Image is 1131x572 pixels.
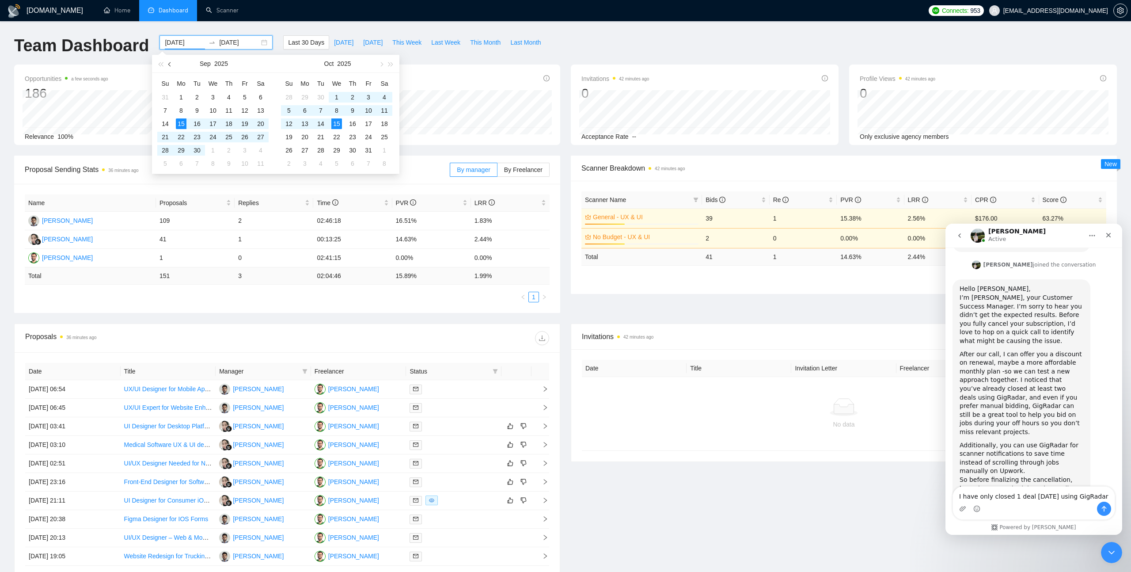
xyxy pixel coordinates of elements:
[189,76,205,91] th: Tu
[219,551,230,562] img: FK
[313,104,329,117] td: 2025-10-07
[124,423,215,430] a: UI Designer for Desktop Platform
[233,477,284,487] div: [PERSON_NAME]
[347,92,358,103] div: 2
[205,117,221,130] td: 2025-09-17
[302,369,307,374] span: filter
[156,194,235,212] th: Proposals
[124,497,225,504] a: UI Designer for Consumer iOS Apps[
[192,118,202,129] div: 16
[7,35,170,56] div: Viktor says…
[376,117,392,130] td: 2025-10-18
[535,335,549,342] span: download
[431,38,460,47] span: Last Week
[507,478,513,485] span: like
[413,498,418,503] span: mail
[315,552,379,559] a: SA[PERSON_NAME]
[28,235,93,242] a: RR[PERSON_NAME]
[14,61,138,70] div: Hello [PERSON_NAME],
[413,442,418,447] span: mail
[507,423,513,430] span: like
[315,439,326,450] img: SA
[520,294,526,300] span: left
[43,4,100,11] h1: [PERSON_NAME]
[8,263,169,278] textarea: Message…
[328,403,379,412] div: [PERSON_NAME]
[176,105,186,116] div: 8
[376,104,392,117] td: 2025-10-11
[219,495,230,506] img: RR
[189,91,205,104] td: 2025-09-02
[233,403,284,412] div: [PERSON_NAME]
[235,194,313,212] th: Replies
[520,423,527,430] span: dislike
[176,92,186,103] div: 1
[505,35,546,50] button: Last Month
[1100,75,1106,81] span: info-circle
[124,460,299,467] a: UI/UX Designer Needed for Network Dump Analysis Dashboard
[253,117,269,130] td: 2025-09-20
[329,117,345,130] td: 2025-10-15
[376,91,392,104] td: 2025-10-04
[224,105,234,116] div: 11
[691,193,700,206] span: filter
[205,91,221,104] td: 2025-09-03
[347,118,358,129] div: 16
[219,496,284,503] a: RR[PERSON_NAME]
[358,35,387,50] button: [DATE]
[221,91,237,104] td: 2025-09-04
[233,551,284,561] div: [PERSON_NAME]
[493,369,498,374] span: filter
[313,76,329,91] th: Tu
[233,384,284,394] div: [PERSON_NAME]
[970,6,980,15] span: 953
[315,458,326,469] img: SA
[465,35,505,50] button: This Month
[253,76,269,91] th: Sa
[413,553,418,559] span: mail
[315,534,379,541] a: SA[PERSON_NAME]
[25,73,108,84] span: Opportunities
[413,535,418,540] span: mail
[189,104,205,117] td: 2025-09-09
[281,104,297,117] td: 2025-10-05
[219,441,284,448] a: RR[PERSON_NAME]
[328,458,379,468] div: [PERSON_NAME]
[328,533,379,542] div: [PERSON_NAME]
[593,212,697,222] a: General - UX & UI
[165,38,205,47] input: Start date
[361,91,376,104] td: 2025-10-03
[7,56,145,322] div: Hello [PERSON_NAME],I’m [PERSON_NAME], your Customer Success Manager. I’m sorry to hear you didn’...
[345,117,361,130] td: 2025-10-16
[518,458,529,469] button: dislike
[313,117,329,130] td: 2025-10-14
[281,76,297,91] th: Su
[331,92,342,103] div: 1
[255,118,266,129] div: 20
[14,126,138,213] div: After our call, I can offer you a discount on renewal, maybe a more affordable monthly plan -so w...
[905,76,935,81] time: 42 minutes ago
[28,254,93,261] a: SA[PERSON_NAME]
[205,76,221,91] th: We
[124,515,209,522] a: Figma Designer for IOS Forms
[157,91,173,104] td: 2025-08-31
[205,104,221,117] td: 2025-09-10
[505,458,516,469] button: like
[328,421,379,431] div: [PERSON_NAME]
[334,38,353,47] span: [DATE]
[237,91,253,104] td: 2025-09-05
[619,76,649,81] time: 42 minutes ago
[209,39,216,46] span: swap-right
[283,35,329,50] button: Last 30 Days
[43,11,61,20] p: Active
[376,76,392,91] th: Sa
[233,440,284,450] div: [PERSON_NAME]
[253,91,269,104] td: 2025-09-06
[173,117,189,130] td: 2025-09-15
[328,477,379,487] div: [PERSON_NAME]
[124,385,229,393] a: UX/UI Designer for Mobile App Design
[221,76,237,91] th: Th
[226,444,232,450] img: gigradar-bm.png
[38,38,87,44] b: [PERSON_NAME]
[510,38,541,47] span: Last Month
